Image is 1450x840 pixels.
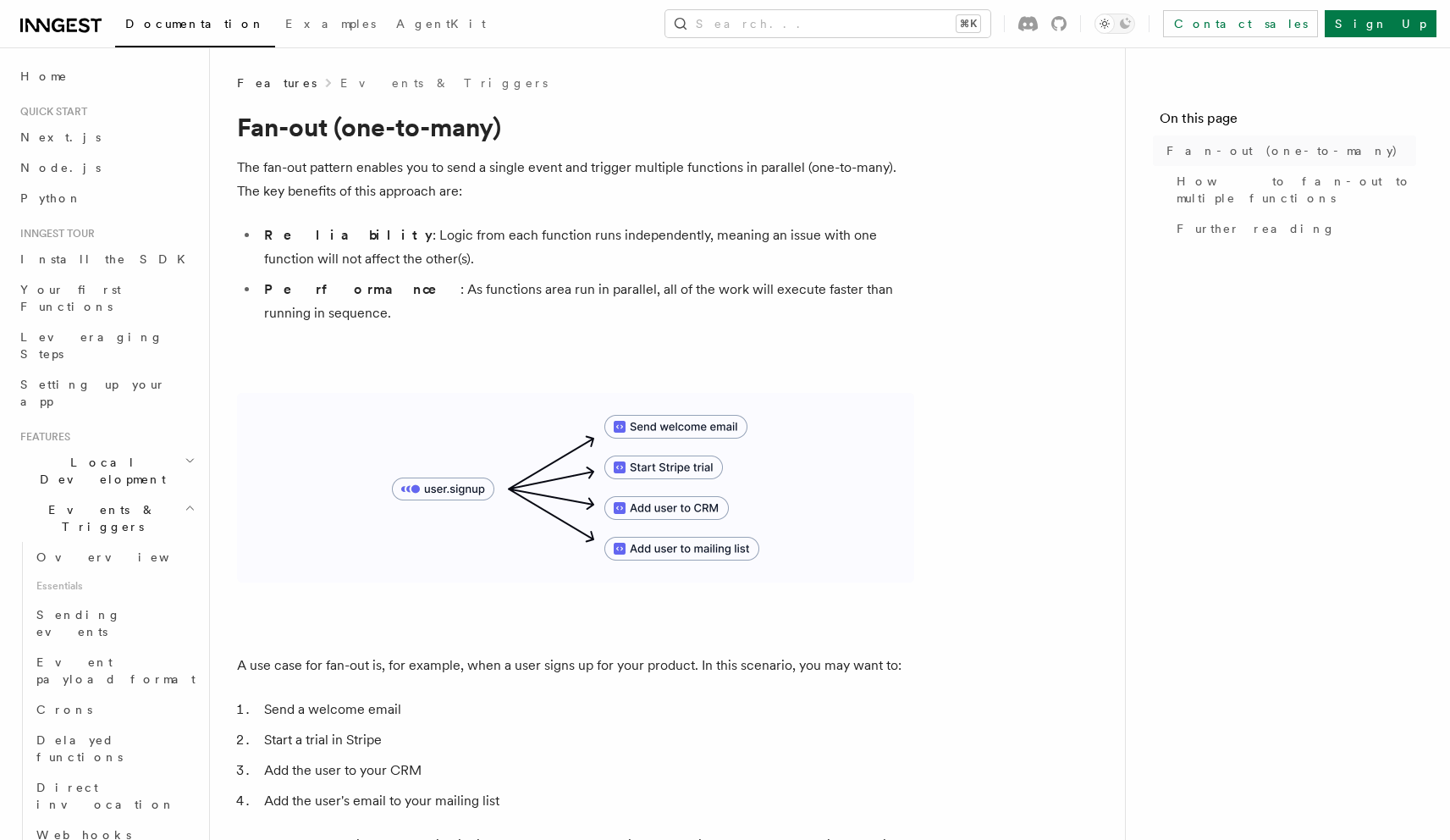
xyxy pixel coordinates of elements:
span: Examples [285,17,376,30]
span: Crons [36,703,92,716]
a: Crons [30,694,199,725]
li: Add the user to your CRM [259,759,914,782]
a: Install the SDK [14,244,199,274]
p: A use case for fan-out is, for example, when a user signs up for your product. In this scenario, ... [237,654,914,677]
span: Python [20,191,82,205]
span: Setting up your app [20,378,166,408]
span: Inngest tour [14,227,95,240]
span: Documentation [125,17,265,30]
kbd: ⌘K [957,15,980,32]
a: Sending events [30,600,199,647]
a: Contact sales [1163,10,1318,37]
a: Node.js [14,152,199,183]
a: How to fan-out to multiple functions [1170,166,1416,213]
li: Add the user's email to your mailing list [259,789,914,813]
span: Events & Triggers [14,501,185,535]
span: Delayed functions [36,733,123,764]
span: Local Development [14,454,185,488]
span: Your first Functions [20,283,121,313]
span: How to fan-out to multiple functions [1177,173,1416,207]
strong: Performance [264,281,460,297]
a: Leveraging Steps [14,322,199,369]
button: Search...⌘K [665,10,990,37]
a: Python [14,183,199,213]
h4: On this page [1160,108,1416,135]
span: Install the SDK [20,252,196,266]
a: Delayed functions [30,725,199,772]
p: The fan-out pattern enables you to send a single event and trigger multiple functions in parallel... [237,156,914,203]
a: Direct invocation [30,772,199,820]
span: AgentKit [396,17,486,30]
li: Send a welcome email [259,698,914,721]
button: Toggle dark mode [1094,14,1135,34]
a: Your first Functions [14,274,199,322]
button: Local Development [14,447,199,495]
img: A diagram showing how to fan-out to multiple functions [237,393,914,583]
span: Leveraging Steps [20,330,163,361]
span: Features [14,430,70,444]
span: Fan-out (one-to-many) [1166,142,1398,159]
span: Further reading [1177,220,1336,237]
span: Direct invocation [36,781,175,811]
a: Events & Triggers [340,75,548,91]
a: Documentation [115,5,275,47]
li: : Logic from each function runs independently, meaning an issue with one function will not affect... [259,224,914,271]
a: Event payload format [30,647,199,694]
li: : As functions area run in parallel, all of the work will execute faster than running in sequence. [259,278,914,325]
li: Start a trial in Stripe [259,728,914,752]
span: Features [237,75,317,91]
a: Sign Up [1325,10,1436,37]
a: Next.js [14,122,199,152]
span: Event payload format [36,655,196,686]
a: Fan-out (one-to-many) [1160,135,1416,166]
a: Overview [30,542,199,572]
a: Further reading [1170,213,1416,244]
strong: Reliability [264,227,433,243]
span: Next.js [20,130,101,144]
a: Examples [275,5,386,46]
button: Events & Triggers [14,495,199,542]
span: Overview [36,550,211,564]
span: Home [20,68,68,85]
a: AgentKit [386,5,496,46]
h1: Fan-out (one-to-many) [237,112,914,142]
span: Node.js [20,161,101,174]
span: Sending events [36,608,121,638]
span: Essentials [30,572,199,600]
span: Quick start [14,105,87,119]
a: Setting up your app [14,369,199,417]
a: Home [14,61,199,91]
